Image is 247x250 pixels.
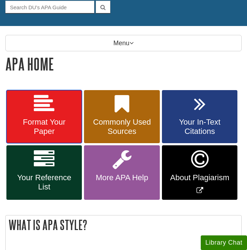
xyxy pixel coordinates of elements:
[84,145,159,200] a: More APA Help
[167,118,232,136] span: Your In-Text Citations
[162,145,237,200] a: Link opens in new window
[84,90,159,144] a: Commonly Used Sources
[167,173,232,182] span: About Plagiarism
[5,55,242,73] h1: APA Home
[6,145,82,200] a: Your Reference List
[12,173,77,192] span: Your Reference List
[5,35,242,51] p: Menu
[6,215,241,234] h2: What is APA Style?
[6,90,82,144] a: Format Your Paper
[89,173,154,182] span: More APA Help
[5,1,94,13] input: Search DU's APA Guide
[89,118,154,136] span: Commonly Used Sources
[12,118,77,136] span: Format Your Paper
[201,235,247,250] button: Library Chat
[162,90,237,144] a: Your In-Text Citations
